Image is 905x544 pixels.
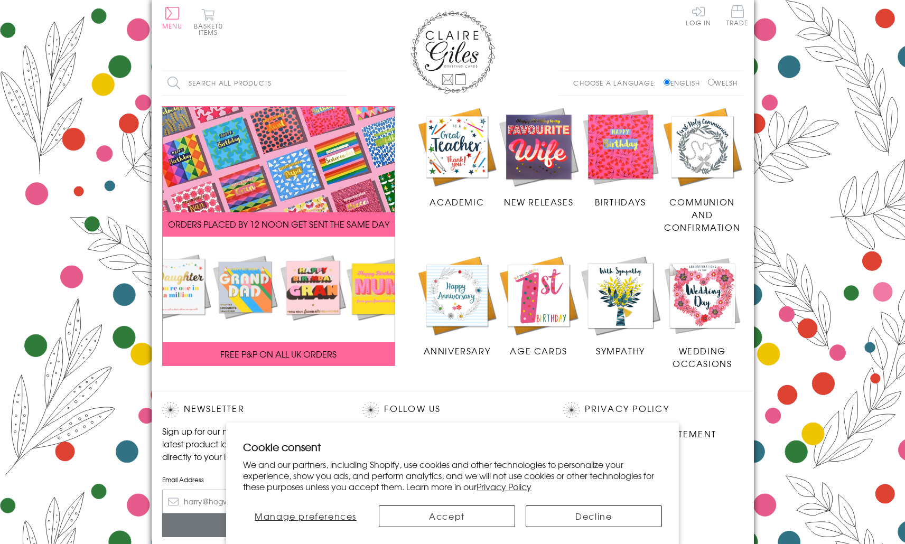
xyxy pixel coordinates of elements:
span: New Releases [504,195,573,208]
h2: Newsletter [162,402,342,418]
label: Welsh [708,78,738,88]
a: Communion and Confirmation [661,106,743,234]
input: English [664,79,670,86]
button: Decline [526,505,662,527]
a: Birthdays [580,106,661,209]
p: Choose a language: [573,78,661,88]
span: Age Cards [510,344,567,357]
span: 0 items [199,21,223,37]
input: Search [337,71,347,95]
span: Manage preferences [255,510,357,522]
img: Claire Giles Greetings Cards [410,11,495,94]
a: Trade [726,5,749,28]
input: Welsh [708,79,715,86]
p: We and our partners, including Shopify, use cookies and other technologies to personalize your ex... [243,459,662,492]
span: Communion and Confirmation [664,195,740,233]
a: Privacy Policy [585,402,669,416]
input: Search all products [162,71,347,95]
a: Log In [686,5,711,26]
span: Menu [162,21,183,31]
span: ORDERS PLACED BY 12 NOON GET SENT THE SAME DAY [168,218,389,230]
span: FREE P&P ON ALL UK ORDERS [220,348,337,360]
span: Sympathy [596,344,645,357]
button: Accept [379,505,515,527]
button: Basket0 items [194,8,223,35]
span: Academic [430,195,484,208]
span: Anniversary [424,344,491,357]
button: Menu [162,7,183,29]
input: harry@hogwarts.edu [162,490,342,513]
input: Subscribe [162,513,342,537]
span: Wedding Occasions [673,344,732,370]
button: Manage preferences [243,505,368,527]
label: English [664,78,705,88]
a: Privacy Policy [477,480,531,493]
a: Academic [416,106,498,209]
a: Anniversary [416,255,498,357]
a: Wedding Occasions [661,255,743,370]
span: Trade [726,5,749,26]
a: Age Cards [498,255,580,357]
h2: Follow Us [362,402,542,418]
label: Email Address [162,475,342,484]
h2: Cookie consent [243,439,662,454]
a: Sympathy [580,255,661,357]
p: Sign up for our newsletter to receive the latest product launches, news and offers directly to yo... [162,425,342,463]
span: Birthdays [595,195,646,208]
a: New Releases [498,106,580,209]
